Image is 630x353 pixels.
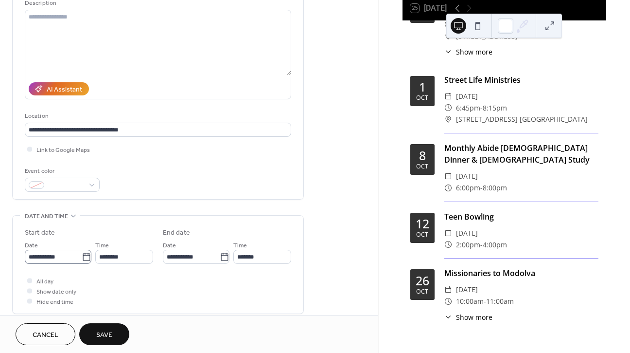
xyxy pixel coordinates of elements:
[416,95,428,101] div: Oct
[444,296,452,307] div: ​
[483,102,507,114] span: 8:15pm
[456,113,588,125] span: [STREET_ADDRESS] [GEOGRAPHIC_DATA]
[444,284,452,296] div: ​
[416,275,429,287] div: 26
[444,91,452,102] div: ​
[444,211,598,223] div: Teen Bowling
[480,182,483,194] span: -
[16,323,75,345] button: Cancel
[480,102,483,114] span: -
[444,142,598,166] div: Monthly Abide [DEMOGRAPHIC_DATA] Dinner & [DEMOGRAPHIC_DATA] Study
[444,47,452,57] div: ​
[25,241,38,251] span: Date
[456,182,480,194] span: 6:00pm
[444,182,452,194] div: ​
[444,19,452,30] div: ​
[33,330,58,340] span: Cancel
[444,312,492,322] button: ​Show more
[444,47,492,57] button: ​Show more
[456,296,484,307] span: 10:00am
[25,228,55,238] div: Start date
[444,30,452,42] div: ​
[444,102,452,114] div: ​
[444,267,598,279] div: Missionaries to Modolva
[456,239,480,251] span: 2:00pm
[444,170,452,182] div: ​
[483,239,507,251] span: 4:00pm
[484,296,486,307] span: -
[419,81,426,93] div: 1
[233,241,247,251] span: Time
[480,239,483,251] span: -
[456,102,480,114] span: 6:45pm
[163,241,176,251] span: Date
[456,170,478,182] span: [DATE]
[163,228,190,238] div: End date
[79,323,129,345] button: Save
[456,284,478,296] span: [DATE]
[25,166,98,176] div: Event color
[36,277,53,287] span: All day
[25,111,289,121] div: Location
[95,241,109,251] span: Time
[416,218,429,230] div: 12
[419,149,426,162] div: 8
[416,232,428,238] div: Oct
[36,145,90,155] span: Link to Google Maps
[416,164,428,170] div: Oct
[444,113,452,125] div: ​
[456,312,492,322] span: Show more
[416,289,428,295] div: Oct
[29,82,89,95] button: AI Assistant
[96,330,112,340] span: Save
[456,47,492,57] span: Show more
[444,312,452,322] div: ​
[47,85,82,95] div: AI Assistant
[456,227,478,239] span: [DATE]
[36,287,76,297] span: Show date only
[444,227,452,239] div: ​
[483,182,507,194] span: 8:00pm
[444,74,598,86] div: Street Life Ministries
[25,211,68,222] span: Date and time
[456,91,478,102] span: [DATE]
[486,296,514,307] span: 11:00am
[36,297,73,307] span: Hide end time
[444,239,452,251] div: ​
